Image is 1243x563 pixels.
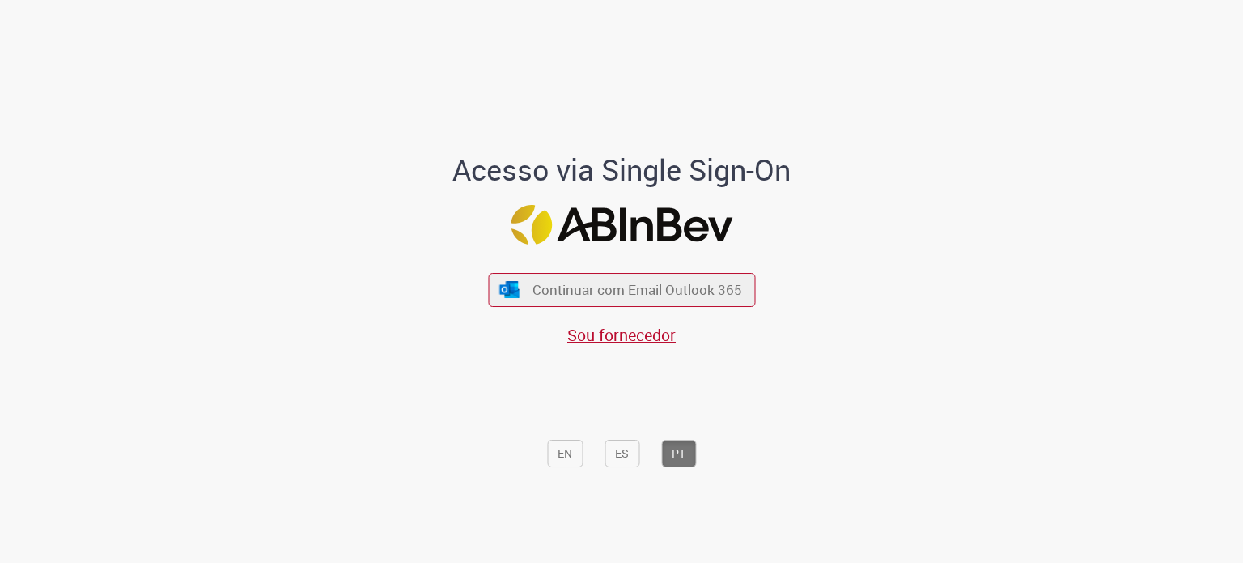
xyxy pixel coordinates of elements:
h1: Acesso via Single Sign-On [397,154,846,186]
button: PT [661,440,696,467]
img: Logo ABInBev [511,205,732,245]
img: ícone Azure/Microsoft 360 [498,281,521,298]
a: Sou fornecedor [567,324,676,346]
button: EN [547,440,583,467]
button: ES [605,440,639,467]
button: ícone Azure/Microsoft 360 Continuar com Email Outlook 365 [488,273,755,306]
span: Continuar com Email Outlook 365 [532,280,742,299]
